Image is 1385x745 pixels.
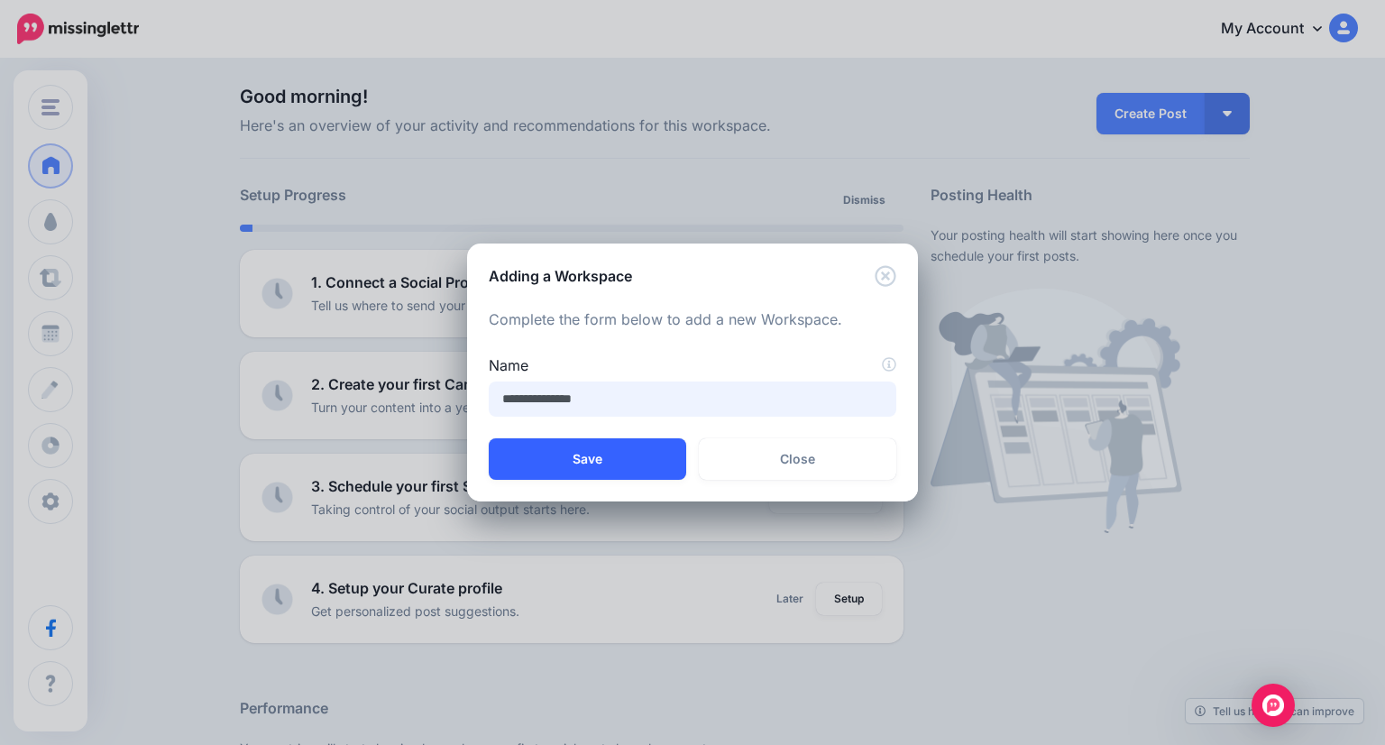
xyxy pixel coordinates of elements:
[489,308,896,332] p: Complete the form below to add a new Workspace.
[489,354,896,376] label: Name
[699,438,896,480] a: Close
[489,265,632,287] h5: Adding a Workspace
[1252,684,1295,727] div: Open Intercom Messenger
[489,438,686,480] button: Save
[875,265,896,288] button: Close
